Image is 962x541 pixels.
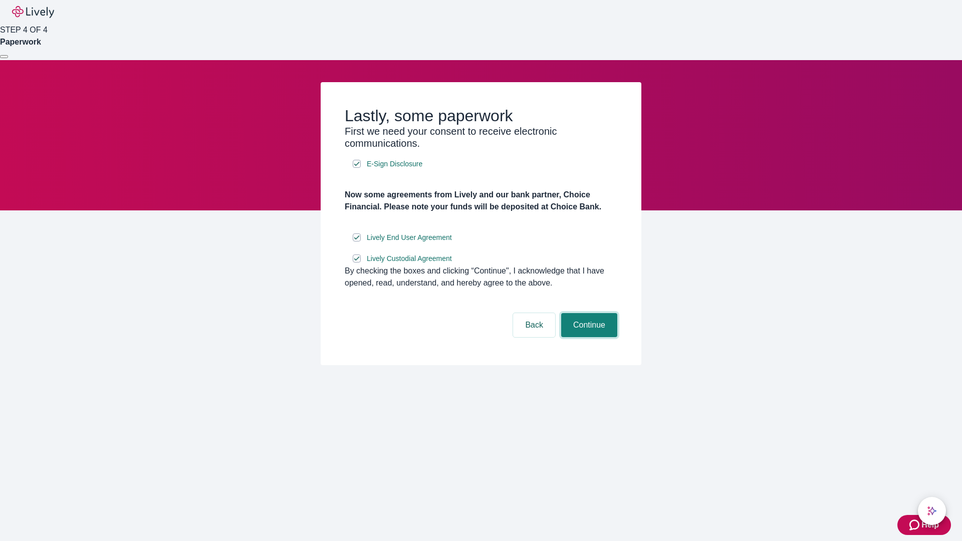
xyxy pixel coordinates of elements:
[345,106,617,125] h2: Lastly, some paperwork
[367,232,452,243] span: Lively End User Agreement
[345,125,617,149] h3: First we need your consent to receive electronic communications.
[365,231,454,244] a: e-sign disclosure document
[921,519,939,531] span: Help
[365,252,454,265] a: e-sign disclosure document
[513,313,555,337] button: Back
[367,159,422,169] span: E-Sign Disclosure
[927,506,937,516] svg: Lively AI Assistant
[561,313,617,337] button: Continue
[897,515,951,535] button: Zendesk support iconHelp
[345,265,617,289] div: By checking the boxes and clicking “Continue", I acknowledge that I have opened, read, understand...
[918,497,946,525] button: chat
[367,253,452,264] span: Lively Custodial Agreement
[365,158,424,170] a: e-sign disclosure document
[12,6,54,18] img: Lively
[345,189,617,213] h4: Now some agreements from Lively and our bank partner, Choice Financial. Please note your funds wi...
[909,519,921,531] svg: Zendesk support icon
